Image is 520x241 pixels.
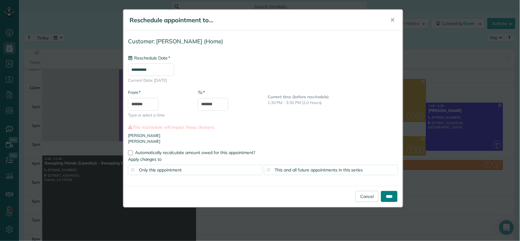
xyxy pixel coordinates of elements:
b: Current time (before reschedule) [268,94,329,99]
span: Current Date: [DATE] [128,77,398,83]
span: Only this appointment [139,167,182,173]
h4: Customer: [PERSON_NAME] (Home) [128,38,398,45]
span: ✕ [390,16,395,23]
h5: Reschedule appointment to... [130,16,382,24]
input: This and all future appointments in this series [267,168,270,171]
label: From [128,89,141,95]
span: Automatically recalculate amount owed for this appointment? [135,150,255,155]
label: Apply changes to [128,156,398,162]
input: Only this appointment [131,168,134,171]
label: To [198,89,205,95]
span: This and all future appointments in this series [275,167,363,173]
label: Reschedule Date [128,55,170,61]
p: 1:30 PM - 3:30 PM (2.0 Hours) [268,100,398,106]
label: This reschedule will impact these cleaners: [128,124,398,130]
a: Cancel [355,191,379,202]
li: [PERSON_NAME] [128,133,398,138]
li: [PERSON_NAME] [128,138,398,144]
span: Type or select a time [128,112,189,118]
